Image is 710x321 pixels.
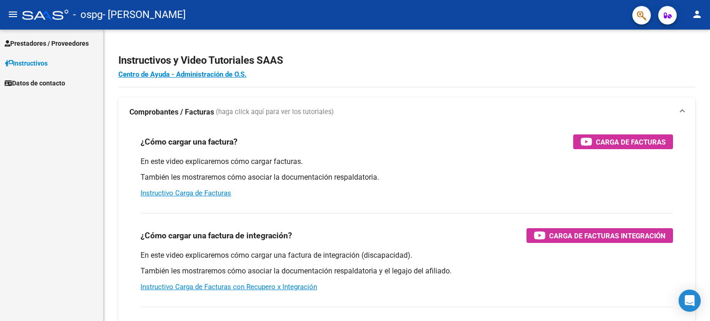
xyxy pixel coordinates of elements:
p: En este video explicaremos cómo cargar una factura de integración (discapacidad). [141,250,673,260]
mat-expansion-panel-header: Comprobantes / Facturas (haga click aquí para ver los tutoriales) [118,97,695,127]
span: (haga click aquí para ver los tutoriales) [216,107,334,117]
a: Instructivo Carga de Facturas con Recupero x Integración [141,283,317,291]
span: Prestadores / Proveedores [5,38,89,48]
mat-icon: menu [7,9,18,20]
div: Open Intercom Messenger [679,290,701,312]
strong: Comprobantes / Facturas [129,107,214,117]
h3: ¿Cómo cargar una factura de integración? [141,229,292,242]
span: - [PERSON_NAME] [103,5,186,25]
h2: Instructivos y Video Tutoriales SAAS [118,52,695,69]
mat-icon: person [692,9,703,20]
span: Datos de contacto [5,78,65,88]
button: Carga de Facturas Integración [526,228,673,243]
span: Carga de Facturas [596,136,666,148]
button: Carga de Facturas [573,134,673,149]
a: Instructivo Carga de Facturas [141,189,231,197]
p: También les mostraremos cómo asociar la documentación respaldatoria. [141,172,673,182]
span: Carga de Facturas Integración [549,230,666,242]
p: En este video explicaremos cómo cargar facturas. [141,157,673,167]
h3: ¿Cómo cargar una factura? [141,135,238,148]
p: También les mostraremos cómo asociar la documentación respaldatoria y el legajo del afiliado. [141,266,673,276]
span: Instructivos [5,58,48,68]
span: - ospg [73,5,103,25]
a: Centro de Ayuda - Administración de O.S. [118,70,246,79]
